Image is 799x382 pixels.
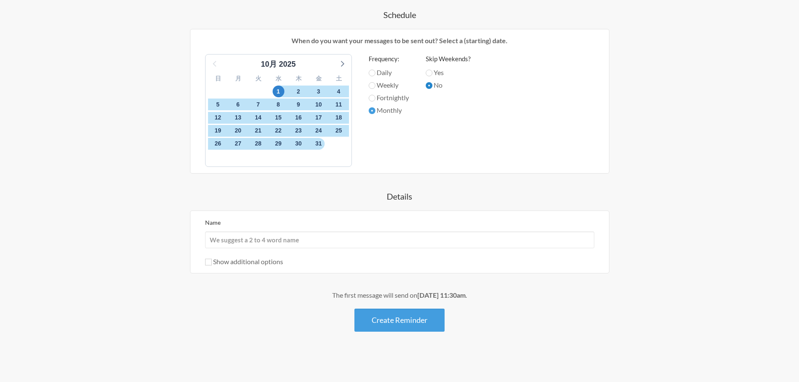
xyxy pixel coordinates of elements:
span: 2025年11月13日木曜日 [232,112,244,124]
input: Weekly [369,82,375,89]
input: Show additional options [205,259,212,265]
span: 2025年11月17日月曜日 [313,112,325,124]
span: 2025年11月5日水曜日 [212,99,224,110]
label: Show additional options [205,257,283,265]
span: 2025年11月10日月曜日 [313,99,325,110]
span: 2025年11月8日土曜日 [273,99,284,110]
span: 2025年11月25日火曜日 [333,125,345,137]
span: 2025年11月28日金曜日 [252,138,264,150]
label: No [426,80,471,90]
input: We suggest a 2 to 4 word name [205,231,594,248]
label: Monthly [369,105,409,115]
div: 金 [309,72,329,85]
span: 2025年11月16日日曜日 [293,112,305,124]
label: Frequency: [369,54,409,64]
span: 2025年11月9日日曜日 [293,99,305,110]
span: 2025年11月4日火曜日 [333,86,345,97]
span: 2025年11月29日土曜日 [273,138,284,150]
input: No [426,82,432,89]
span: 2025年11月12日水曜日 [212,112,224,124]
span: 2025年11月2日日曜日 [293,86,305,97]
label: Daily [369,68,409,78]
span: 2025年11月23日日曜日 [293,125,305,137]
span: 2025年11月24日月曜日 [313,125,325,137]
label: Skip Weekends? [426,54,471,64]
input: Yes [426,70,432,76]
span: 2025年11月1日土曜日 [273,86,284,97]
div: The first message will send on . [156,290,643,300]
span: 2025年11月21日金曜日 [252,125,264,137]
label: Yes [426,68,471,78]
span: 2025年11月26日水曜日 [212,138,224,150]
span: 2025年11月6日木曜日 [232,99,244,110]
label: Weekly [369,80,409,90]
span: 2025年11月15日土曜日 [273,112,284,124]
span: 2025年12月1日月曜日 [313,138,325,150]
label: Fortnightly [369,93,409,103]
button: Create Reminder [354,309,445,332]
span: 2025年11月14日金曜日 [252,112,264,124]
input: Monthly [369,107,375,114]
span: 2025年11月11日火曜日 [333,99,345,110]
span: 2025年11月3日月曜日 [313,86,325,97]
h4: Details [156,190,643,202]
span: 2025年11月30日日曜日 [293,138,305,150]
div: 土 [329,72,349,85]
div: 10月 2025 [258,59,299,70]
span: 2025年11月27日木曜日 [232,138,244,150]
span: 2025年11月18日火曜日 [333,112,345,124]
input: Fortnightly [369,95,375,101]
span: 2025年11月7日金曜日 [252,99,264,110]
input: Daily [369,70,375,76]
p: When do you want your messages to be sent out? Select a (starting) date. [197,36,603,46]
span: 2025年11月19日水曜日 [212,125,224,137]
span: 2025年11月20日木曜日 [232,125,244,137]
div: 月 [228,72,248,85]
label: Name [205,219,221,226]
div: 木 [289,72,309,85]
div: 日 [208,72,228,85]
strong: [DATE] 11:30am [417,291,466,299]
h4: Schedule [156,9,643,21]
div: 水 [268,72,289,85]
span: 2025年11月22日土曜日 [273,125,284,137]
div: 火 [248,72,268,85]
